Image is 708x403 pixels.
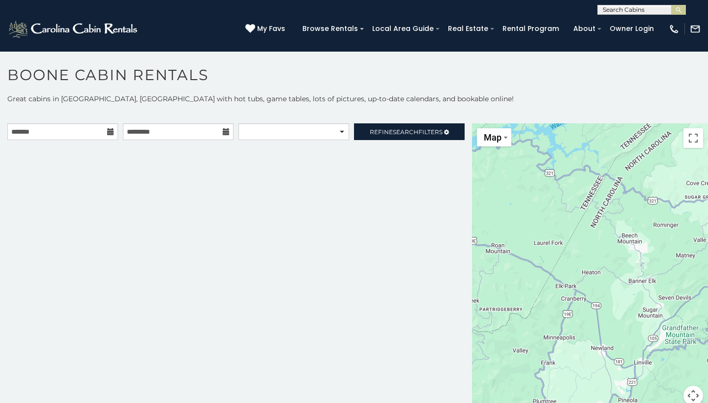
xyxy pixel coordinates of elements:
a: About [568,21,600,36]
img: mail-regular-white.png [690,24,701,34]
button: Change map style [477,128,511,146]
span: My Favs [257,24,285,34]
span: Search [393,128,418,136]
a: Real Estate [443,21,493,36]
img: phone-regular-white.png [669,24,679,34]
a: Local Area Guide [367,21,439,36]
a: Browse Rentals [297,21,363,36]
a: RefineSearchFilters [354,123,465,140]
a: Rental Program [498,21,564,36]
img: White-1-2.png [7,19,140,39]
span: Refine Filters [370,128,442,136]
a: My Favs [245,24,288,34]
a: Owner Login [605,21,659,36]
button: Toggle fullscreen view [683,128,703,148]
span: Map [484,132,501,143]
